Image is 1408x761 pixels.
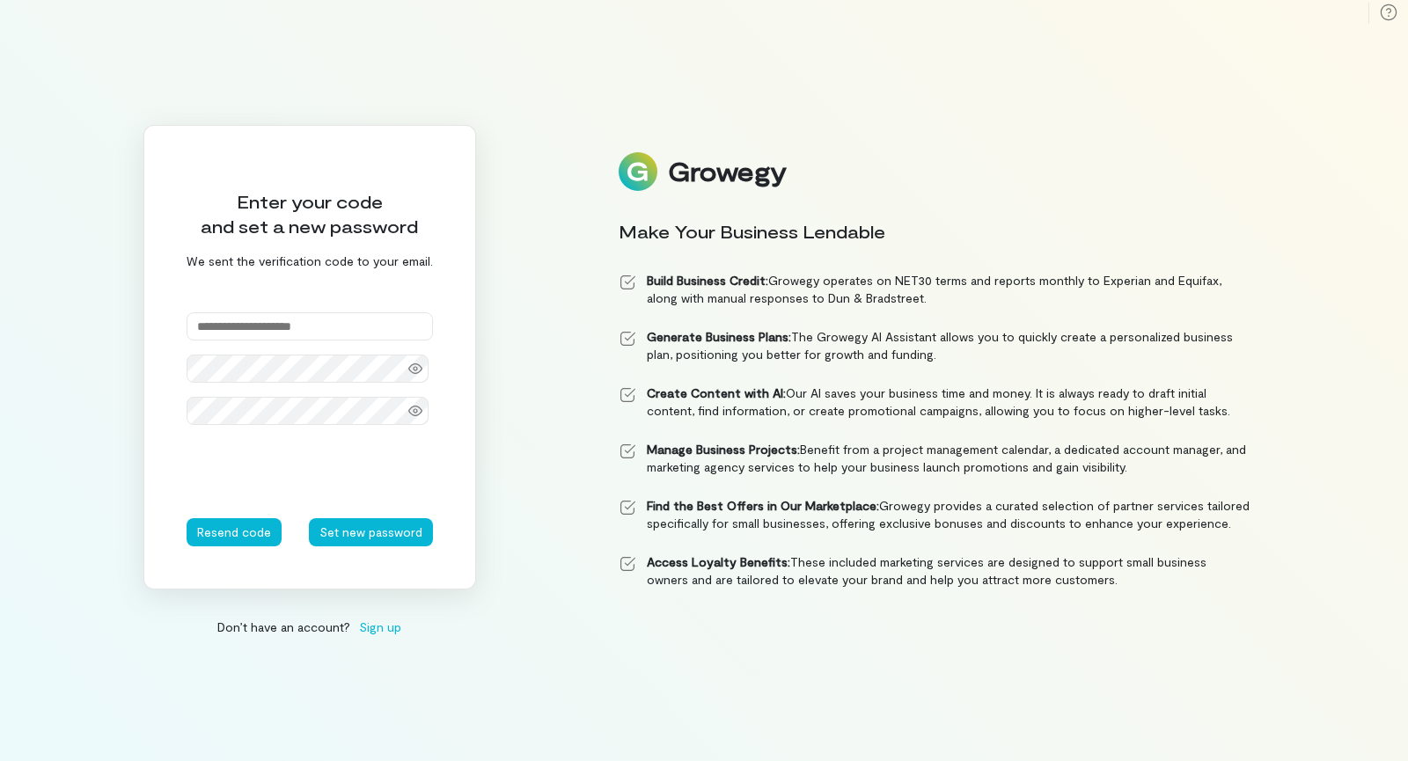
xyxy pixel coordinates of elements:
span: Sign up [359,618,401,636]
li: Growegy provides a curated selection of partner services tailored specifically for small business... [619,497,1250,532]
li: Benefit from a project management calendar, a dedicated account manager, and marketing agency ser... [619,441,1250,476]
li: Our AI saves your business time and money. It is always ready to draft initial content, find info... [619,384,1250,420]
li: The Growegy AI Assistant allows you to quickly create a personalized business plan, positioning y... [619,328,1250,363]
strong: Find the Best Offers in Our Marketplace: [647,498,879,513]
strong: Access Loyalty Benefits: [647,554,790,569]
button: Set new password [309,518,433,546]
li: Growegy operates on NET30 terms and reports monthly to Experian and Equifax, along with manual re... [619,272,1250,307]
strong: Create Content with AI: [647,385,786,400]
strong: Generate Business Plans: [647,329,791,344]
button: Resend code [187,518,282,546]
div: Growegy [668,157,786,187]
div: Make Your Business Lendable [619,219,1250,244]
div: Enter your code and set a new password [187,189,433,238]
div: Don’t have an account? [143,618,476,636]
li: These included marketing services are designed to support small business owners and are tailored ... [619,553,1250,589]
strong: Manage Business Projects: [647,442,800,457]
img: Logo [619,152,657,191]
div: We sent the verification code to your email. [187,252,433,270]
strong: Build Business Credit: [647,273,768,288]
